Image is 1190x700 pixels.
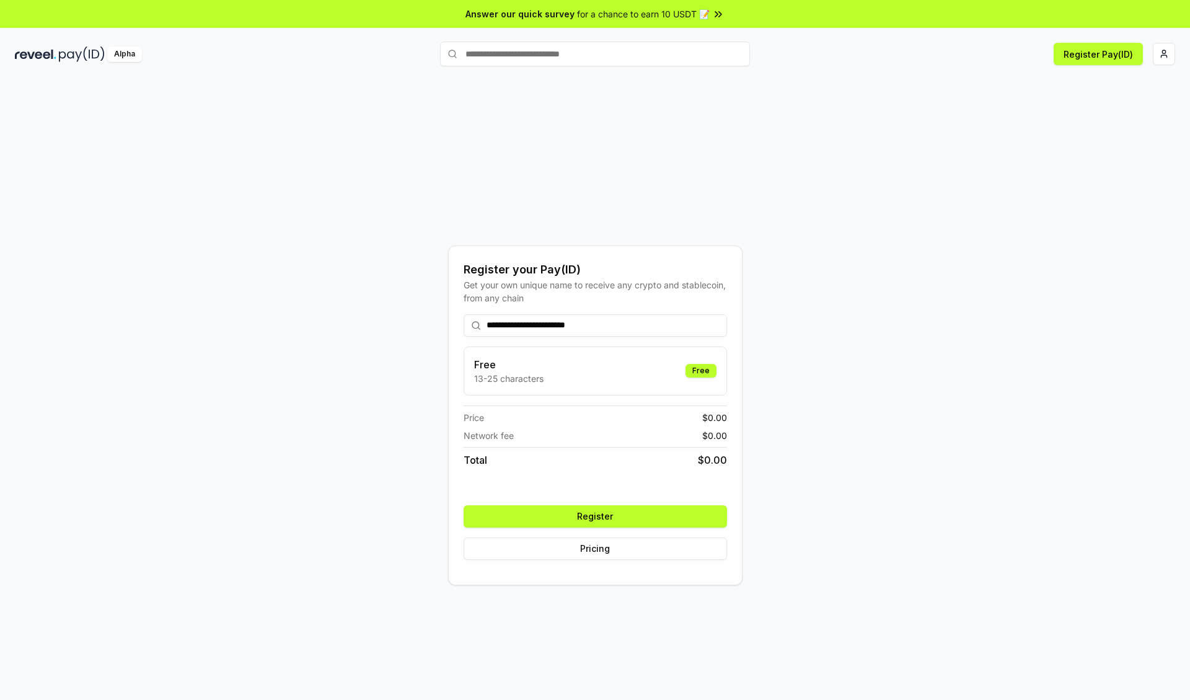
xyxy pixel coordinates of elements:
[577,7,710,20] span: for a chance to earn 10 USDT 📝
[474,372,544,385] p: 13-25 characters
[1054,43,1143,65] button: Register Pay(ID)
[107,47,142,62] div: Alpha
[464,411,484,424] span: Price
[464,505,727,528] button: Register
[59,47,105,62] img: pay_id
[464,538,727,560] button: Pricing
[465,7,575,20] span: Answer our quick survey
[15,47,56,62] img: reveel_dark
[702,429,727,442] span: $ 0.00
[685,364,716,378] div: Free
[464,278,727,304] div: Get your own unique name to receive any crypto and stablecoin, from any chain
[464,453,487,467] span: Total
[698,453,727,467] span: $ 0.00
[464,261,727,278] div: Register your Pay(ID)
[702,411,727,424] span: $ 0.00
[474,357,544,372] h3: Free
[464,429,514,442] span: Network fee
